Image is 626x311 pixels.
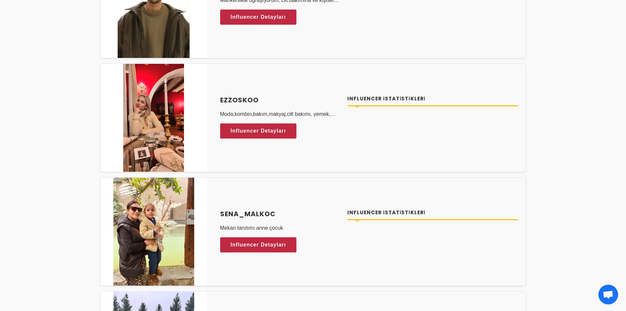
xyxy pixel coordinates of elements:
a: Influencer Detayları [220,237,297,252]
span: Influencer Detayları [231,126,286,136]
p: Moda,kombin,bakım,makyaj,cilt bakımı, yemek, mekan, [220,110,340,118]
h4: Influencer İstatistikleri [347,209,518,217]
a: Açık sohbet [598,285,618,304]
span: Influencer Detayları [231,240,286,250]
h4: Influencer İstatistikleri [347,95,518,103]
a: Influencer Detayları [220,123,297,139]
p: Mekan tanıtımı anne çocuk [220,224,340,232]
a: Influencer Detayları [220,10,297,25]
a: Ezzoskoo [220,95,340,105]
span: Influencer Detayları [231,12,286,22]
a: Sena_malkoc [220,209,340,219]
